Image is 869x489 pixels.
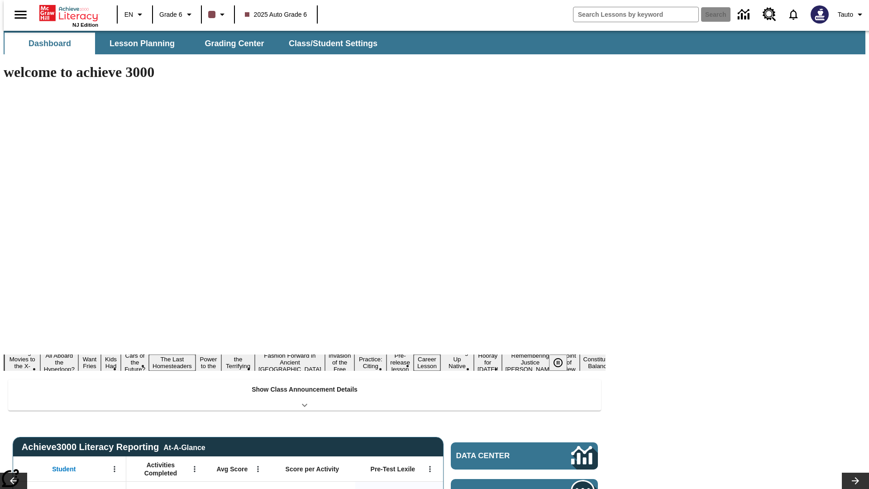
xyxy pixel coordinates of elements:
button: Slide 10 The Invasion of the Free CD [325,344,355,381]
button: Slide 13 Career Lesson [414,355,440,371]
button: Open Menu [188,462,201,476]
div: Pause [549,355,576,371]
span: Avg Score [216,465,248,473]
button: Slide 14 Cooking Up Native Traditions [440,348,474,378]
button: Dashboard [5,33,95,54]
button: Open side menu [7,1,34,28]
button: Slide 2 All Aboard the Hyperloop? [40,351,78,374]
button: Slide 9 Fashion Forward in Ancient Rome [255,351,325,374]
button: Slide 15 Hooray for Constitution Day! [474,351,502,374]
button: Lesson carousel, Next [842,473,869,489]
button: Class/Student Settings [282,33,385,54]
input: search field [573,7,698,22]
button: Class color is dark brown. Change class color [205,6,231,23]
button: Slide 4 Dirty Jobs Kids Had To Do [101,341,121,384]
div: Home [39,3,98,28]
div: At-A-Glance [163,442,205,452]
a: Data Center [732,2,757,27]
span: Data Center [456,451,541,460]
button: Slide 6 The Last Homesteaders [149,355,196,371]
span: NJ Edition [72,22,98,28]
button: Grading Center [189,33,280,54]
button: Language: EN, Select a language [120,6,149,23]
a: Notifications [782,3,805,26]
button: Slide 16 Remembering Justice O'Connor [502,351,559,374]
button: Lesson Planning [97,33,187,54]
button: Slide 12 Pre-release lesson [387,351,414,374]
button: Open Menu [251,462,265,476]
div: SubNavbar [4,31,865,54]
button: Slide 11 Mixed Practice: Citing Evidence [354,348,387,378]
button: Pause [549,355,567,371]
button: Slide 5 Cars of the Future? [121,351,149,374]
button: Open Menu [108,462,121,476]
span: Tauto [838,10,853,19]
img: Avatar [811,5,829,24]
span: Grade 6 [159,10,182,19]
span: Student [52,465,76,473]
span: Activities Completed [131,461,191,477]
button: Slide 7 Solar Power to the People [196,348,222,378]
p: Show Class Announcement Details [252,385,358,394]
span: Pre-Test Lexile [371,465,415,473]
h1: welcome to achieve 3000 [4,64,606,81]
button: Slide 8 Attack of the Terrifying Tomatoes [221,348,255,378]
span: Achieve3000 Literacy Reporting [22,442,205,452]
a: Home [39,4,98,22]
span: 2025 Auto Grade 6 [245,10,307,19]
button: Slide 18 The Constitution's Balancing Act [580,348,623,378]
span: Score per Activity [286,465,339,473]
span: EN [124,10,133,19]
button: Slide 1 Taking Movies to the X-Dimension [5,348,40,378]
button: Select a new avatar [805,3,834,26]
button: Slide 3 Do You Want Fries With That? [78,341,101,384]
div: Show Class Announcement Details [8,379,601,411]
button: Grade: Grade 6, Select a grade [156,6,198,23]
div: SubNavbar [4,33,386,54]
button: Open Menu [423,462,437,476]
a: Data Center [451,442,598,470]
a: Resource Center, Will open in new tab [757,2,782,27]
button: Profile/Settings [834,6,869,23]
